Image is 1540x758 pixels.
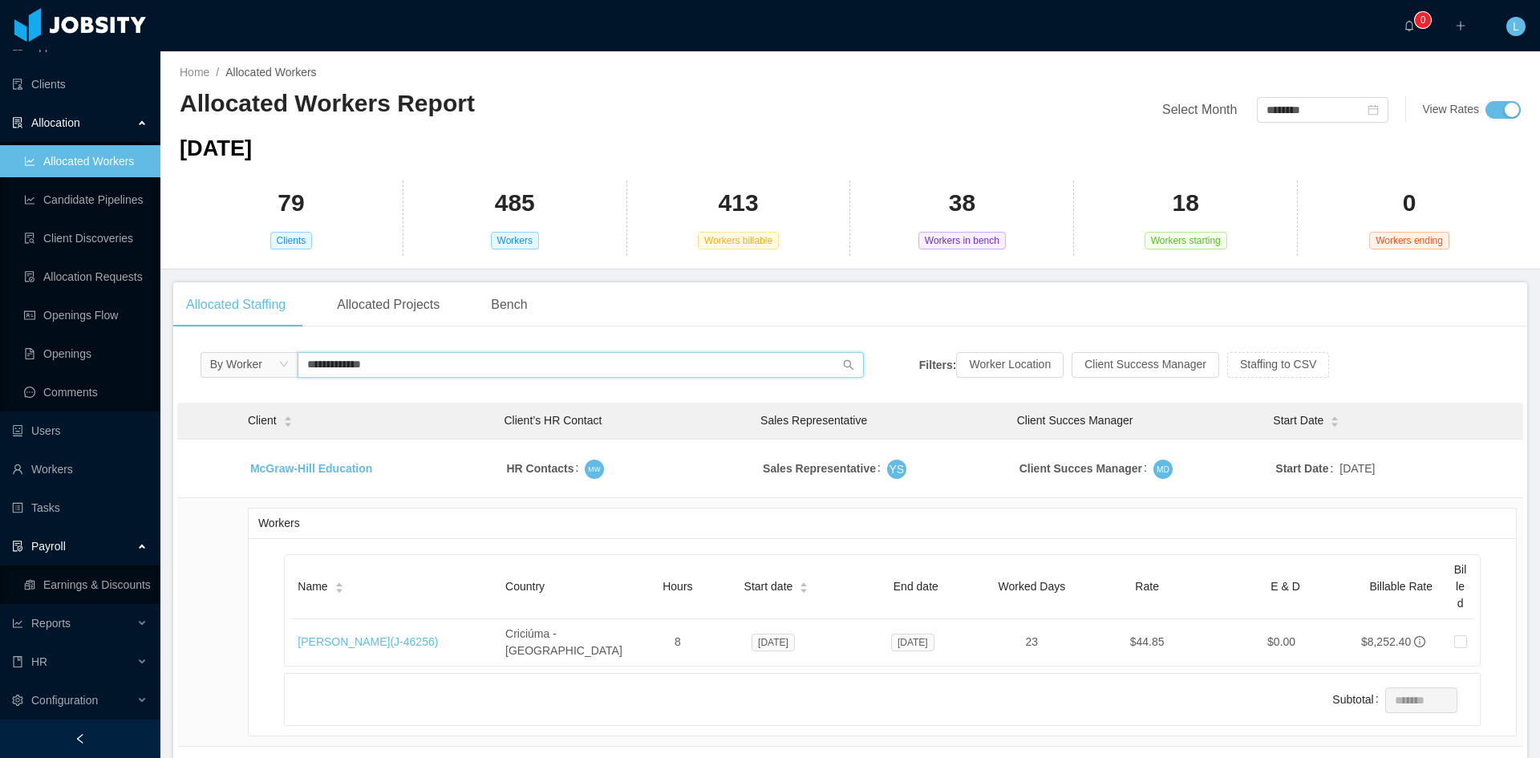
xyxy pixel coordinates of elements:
strong: Sales Representative [763,462,876,475]
span: [DATE] [180,136,252,160]
span: View Rates [1422,103,1479,116]
span: [DATE] [1339,460,1375,477]
span: Workers ending [1369,232,1449,249]
span: Rate [1135,580,1159,593]
a: icon: profileTasks [12,492,148,524]
div: Sort [334,580,344,591]
i: icon: down [279,359,289,371]
i: icon: caret-up [283,415,292,420]
a: icon: robotUsers [12,415,148,447]
a: icon: reconciliationEarnings & Discounts [24,569,148,601]
a: icon: file-textOpenings [24,338,148,370]
i: icon: plus [1455,20,1466,31]
h2: 413 [719,187,759,220]
span: Worked Days [998,580,1065,593]
div: Allocated Staffing [173,282,298,327]
i: icon: caret-down [334,586,343,591]
h2: 79 [278,187,304,220]
div: By Worker [210,352,262,376]
span: Client [248,412,277,429]
span: Workers starting [1145,232,1227,249]
i: icon: caret-down [283,420,292,425]
sup: 0 [1415,12,1431,28]
a: icon: line-chartCandidate Pipelines [24,184,148,216]
a: icon: idcardOpenings Flow [24,299,148,331]
i: icon: solution [12,117,23,128]
i: icon: setting [12,695,23,706]
span: Payroll [31,540,66,553]
i: icon: line-chart [12,618,23,629]
i: icon: caret-up [334,581,343,586]
span: Billable Rate [1369,580,1433,593]
span: Select Month [1162,103,1237,116]
span: Start Date [1273,412,1323,429]
span: End date [894,580,938,593]
a: icon: file-searchClient Discoveries [24,222,148,254]
td: Criciúma - [GEOGRAPHIC_DATA] [499,619,649,666]
td: 23 [986,619,1078,666]
i: icon: search [843,359,854,371]
i: icon: bell [1404,20,1415,31]
span: $0.00 [1267,635,1295,648]
strong: Start Date [1275,462,1328,475]
h2: 0 [1403,187,1416,220]
i: icon: calendar [1368,104,1379,116]
div: Sort [799,580,808,591]
div: Sort [283,414,293,425]
span: info-circle [1414,636,1425,647]
td: 8 [649,619,707,666]
span: Billed [1454,563,1467,610]
strong: Client Succes Manager [1019,462,1142,475]
button: Client Success Manager [1072,352,1219,378]
span: L [1513,17,1519,36]
span: Hours [663,580,692,593]
button: Staffing to CSV [1227,352,1329,378]
div: $8,252.40 [1361,634,1411,651]
a: [PERSON_NAME](J-46256) [298,635,438,648]
span: YS [890,460,905,479]
div: Allocated Projects [324,282,452,327]
span: Clients [270,232,313,249]
h2: 38 [949,187,975,220]
span: Workers billable [698,232,779,249]
a: McGraw-Hill Education [250,462,372,475]
strong: Filters: [919,358,957,371]
span: [DATE] [752,634,795,651]
a: Home [180,66,209,79]
a: icon: file-doneAllocation Requests [24,261,148,293]
span: Name [298,578,327,595]
span: E & D [1270,580,1300,593]
i: icon: caret-up [800,581,808,586]
label: Subtotal [1332,693,1384,706]
i: icon: file-protect [12,541,23,552]
i: icon: caret-down [800,586,808,591]
a: icon: messageComments [24,376,148,408]
span: / [216,66,219,79]
input: Subtotal [1386,688,1457,712]
span: Country [505,580,545,593]
h2: 485 [495,187,535,220]
div: Workers [258,509,1506,538]
i: icon: caret-down [1331,420,1339,425]
span: MD [1157,462,1169,476]
span: Workers in bench [918,232,1006,249]
td: $44.85 [1078,619,1216,666]
a: icon: line-chartAllocated Workers [24,145,148,177]
span: Allocated Workers [225,66,316,79]
span: Allocation [31,116,80,129]
span: Client Succes Manager [1017,414,1133,427]
i: icon: book [12,656,23,667]
div: Bench [478,282,540,327]
span: Client’s HR Contact [505,414,602,427]
a: icon: userWorkers [12,453,148,485]
span: [DATE] [891,634,934,651]
span: HR [31,655,47,668]
span: MW [589,463,601,475]
button: Worker Location [956,352,1064,378]
span: Configuration [31,694,98,707]
span: Reports [31,617,71,630]
span: Sales Representative [760,414,867,427]
span: Workers [491,232,539,249]
span: Start date [744,578,793,595]
i: icon: caret-up [1331,415,1339,420]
